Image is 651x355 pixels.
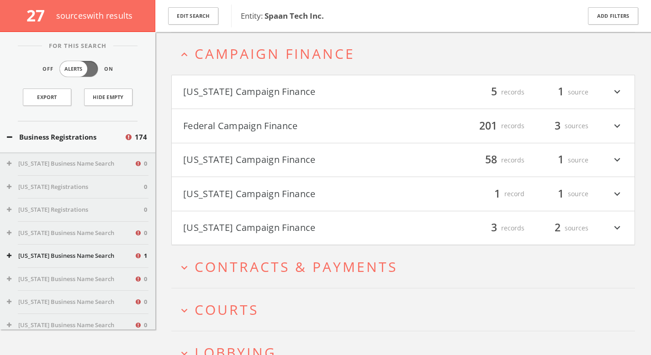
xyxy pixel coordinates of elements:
button: [US_STATE] Business Name Search [7,251,134,261]
span: 0 [144,205,147,214]
i: expand_more [611,186,623,202]
button: [US_STATE] Campaign Finance [183,84,403,100]
button: [US_STATE] Campaign Finance [183,220,403,236]
button: [US_STATE] Business Name Search [7,321,134,330]
div: records [470,152,524,168]
button: [US_STATE] Campaign Finance [183,152,403,168]
button: [US_STATE] Business Name Search [7,229,134,238]
i: expand_more [611,118,623,134]
button: expand_moreContracts & Payments [178,259,635,274]
span: 3 [550,118,565,134]
button: expand_moreCourts [178,302,635,317]
button: Edit Search [168,7,218,25]
span: 27 [26,5,53,26]
div: records [470,84,524,100]
span: On [104,65,113,73]
i: expand_more [178,304,191,317]
i: expand_more [611,84,623,100]
div: source [534,84,588,100]
i: expand_more [611,220,623,236]
span: Courts [195,300,259,319]
span: 1 [554,152,568,168]
div: source [534,186,588,202]
button: expand_lessCampaign Finance [178,46,635,61]
button: Business Registrations [7,132,124,142]
span: Campaign Finance [195,44,355,63]
span: 58 [481,152,501,168]
span: 0 [144,159,147,168]
span: 0 [144,321,147,330]
a: Export [23,89,71,106]
div: sources [534,220,588,236]
span: Off [42,65,53,73]
button: [US_STATE] Registrations [7,205,144,214]
button: [US_STATE] Business Name Search [7,298,134,307]
div: records [470,118,524,134]
span: source s with results [56,10,133,21]
div: records [470,220,524,236]
span: 1 [144,251,147,261]
span: 0 [144,183,147,192]
span: Contracts & Payments [195,257,397,276]
div: source [534,152,588,168]
button: [US_STATE] Registrations [7,183,144,192]
i: expand_more [178,261,191,274]
span: 201 [475,118,501,134]
div: sources [534,118,588,134]
span: 0 [144,229,147,238]
b: Spaan Tech Inc. [265,10,324,21]
button: Hide Empty [84,89,132,106]
span: 174 [135,132,147,142]
span: 3 [487,220,501,236]
span: For This Search [42,42,113,51]
button: [US_STATE] Business Name Search [7,159,134,168]
button: Federal Campaign Finance [183,118,403,134]
span: 1 [554,84,568,100]
span: 1 [554,186,568,202]
span: 0 [144,275,147,284]
div: record [470,186,524,202]
span: 0 [144,298,147,307]
button: [US_STATE] Business Name Search [7,275,134,284]
span: 2 [550,220,565,236]
span: 5 [487,84,501,100]
button: [US_STATE] Campaign Finance [183,186,403,202]
span: 1 [490,186,504,202]
button: Add Filters [588,7,638,25]
span: Entity: [241,10,324,21]
i: expand_less [178,48,191,61]
i: expand_more [611,152,623,168]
